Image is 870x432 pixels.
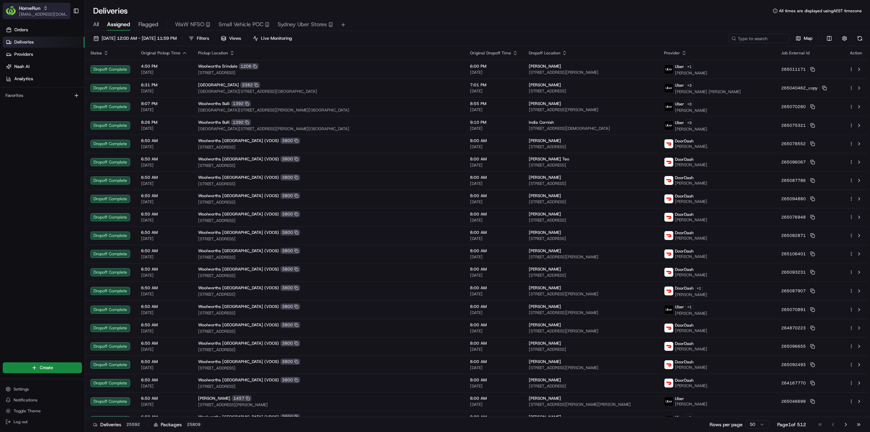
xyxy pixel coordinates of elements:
span: [PERSON_NAME] [675,311,707,316]
span: 8:00 AM [470,156,518,162]
button: +3 [685,119,693,126]
button: 265040462_copy [781,85,827,91]
span: [PERSON_NAME] [529,230,561,235]
img: doordash_logo_v2.png [664,287,673,295]
span: Map [804,35,813,41]
span: DoorDash [675,193,694,199]
span: Log out [14,419,28,425]
span: [PERSON_NAME] [675,108,707,113]
span: Uber [675,120,684,125]
span: Woolworths Bulli [198,101,230,106]
img: doordash_logo_v2.png [664,158,673,167]
span: [STREET_ADDRESS] [529,144,653,150]
span: Nash AI [14,64,30,70]
span: Woolworths [GEOGRAPHIC_DATA] (VDOS) [198,230,279,235]
span: DoorDash [675,230,694,236]
span: [PERSON_NAME] [PERSON_NAME] [675,89,741,94]
span: 6:50 AM [141,341,187,346]
button: Create [3,362,82,373]
button: +3 [685,100,693,108]
span: [STREET_ADDRESS] [198,163,459,168]
div: 3800 [280,340,300,346]
span: 6:50 AM [141,211,187,217]
span: 8:00 AM [470,175,518,180]
span: Dropoff Location [529,50,560,56]
span: Provider [664,50,680,56]
img: uber-new-logo.jpeg [664,397,673,406]
button: 265092493 [781,362,815,367]
span: [DATE] [141,181,187,186]
span: [PERSON_NAME] [529,304,561,309]
button: 265070891 [781,307,815,312]
a: Orders [3,24,85,35]
span: [STREET_ADDRESS] [198,347,459,352]
span: [DATE] [141,310,187,315]
span: [STREET_ADDRESS] [529,199,653,205]
span: [STREET_ADDRESS][PERSON_NAME] [529,291,653,297]
span: [STREET_ADDRESS] [198,181,459,187]
span: [STREET_ADDRESS] [198,273,459,278]
img: doordash_logo_v2.png [664,249,673,258]
span: [STREET_ADDRESS] [529,347,653,352]
span: DoorDash [675,138,694,144]
span: DoorDash [675,212,694,217]
img: uber-new-logo.jpeg [664,65,673,74]
span: Small Vehicle POC [219,20,263,29]
span: 8:00 AM [470,304,518,309]
button: Map [793,34,816,43]
span: Orders [14,27,28,33]
span: [DATE] [470,199,518,205]
span: 265046699 [781,399,806,404]
span: 6:50 AM [141,175,187,180]
span: 264167770 [781,380,806,386]
a: Providers [3,49,85,60]
span: 265040462_copy [781,85,818,91]
span: [STREET_ADDRESS][PERSON_NAME] [529,328,653,334]
span: [STREET_ADDRESS] [198,329,459,334]
span: Flagged [138,20,158,29]
span: All [93,20,99,29]
span: [PERSON_NAME] [675,199,707,204]
span: 265076948 [781,214,806,220]
span: Uber [675,304,684,310]
span: DoorDash [675,341,694,346]
button: 265096067 [781,159,815,165]
span: 6:50 AM [141,304,187,309]
span: [PERSON_NAME] [529,211,561,217]
span: [DATE] [470,236,518,241]
span: 264870223 [781,325,806,331]
span: [DATE] [141,291,187,297]
span: 8:00 AM [470,211,518,217]
span: [PERSON_NAME] [529,285,561,291]
button: Views [218,34,244,43]
span: [DATE] [470,291,518,297]
span: HomeRun [19,5,40,12]
span: [DATE] [141,254,187,260]
span: 6:50 AM [141,266,187,272]
span: 265092493 [781,362,806,367]
img: uber-new-logo.jpeg [664,102,673,111]
span: Original Dropoff Time [470,50,511,56]
img: doordash_logo_v2.png [664,139,673,148]
span: Woolworths [GEOGRAPHIC_DATA] (VDOS) [198,156,279,162]
input: Type to search [729,34,790,43]
span: 8:00 AM [470,193,518,198]
span: 6:50 AM [141,138,187,143]
span: DoorDash [675,248,694,254]
span: DoorDash [675,286,694,291]
span: 8:00 AM [470,285,518,291]
span: Deliveries [14,39,34,45]
span: [EMAIL_ADDRESS][DOMAIN_NAME] [19,12,68,17]
span: Woolworths [GEOGRAPHIC_DATA] (VDOS) [198,211,279,217]
img: doordash_logo_v2.png [664,213,673,222]
div: 3800 [280,304,300,310]
span: [DATE] [470,218,518,223]
span: [PERSON_NAME] [675,180,707,186]
span: Woolworths [GEOGRAPHIC_DATA] (VDOS) [198,359,279,364]
span: [PERSON_NAME] [675,328,707,333]
a: Analytics [3,73,85,84]
span: [PERSON_NAME] [529,82,561,88]
span: Woolworths [GEOGRAPHIC_DATA] (VDOS) [198,341,279,346]
span: Toggle Theme [14,408,41,414]
img: doordash_logo_v2.png [664,324,673,332]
